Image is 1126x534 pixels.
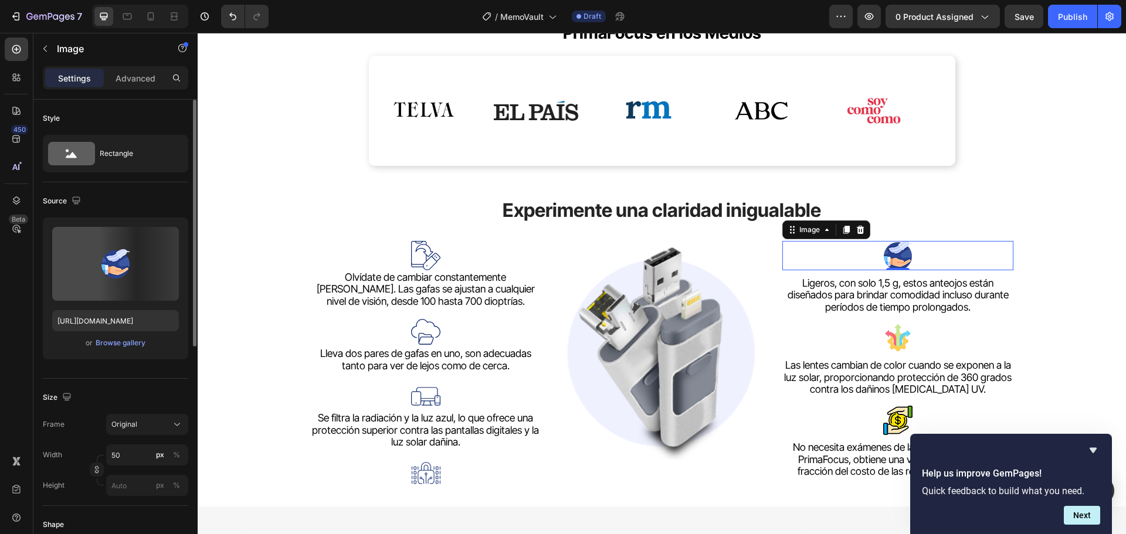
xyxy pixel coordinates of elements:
[590,244,811,280] span: Ligeros, con solo 1,5 g, estos anteojos están diseñados para brindar comodidad incluso durante pe...
[106,444,188,465] input: px%
[43,193,83,209] div: Source
[153,478,167,492] button: %
[101,249,130,278] img: preview-image
[886,5,1000,28] button: 0 product assigned
[1015,12,1034,22] span: Save
[213,426,243,455] img: gempages_522072802015052725-3a28c0c6-a088-42ce-b696-a21a86ca7ee8.svg
[52,310,179,331] input: https://example.com/image.jpg
[169,448,184,462] button: px
[43,113,60,124] div: Style
[213,349,243,378] img: gempages_522072802015052725-9aa3736b-5df5-4dee-b0ae-45bb7faa9261.svg
[95,337,146,349] button: Browse gallery
[43,450,62,460] label: Width
[647,49,706,107] img: Alt image
[495,11,498,23] span: /
[57,42,157,56] p: Image
[686,290,715,319] img: gempages_522072802015052725-eb1dc8c9-f28e-42df-ab2a-4a5d45716091.png
[123,314,334,339] span: Lleva dos pares de gafas en uno, son adecuadas tanto para ver de lejos como de cerca.
[86,336,93,350] span: or
[43,519,64,530] div: Shape
[43,419,65,430] label: Frame
[5,5,87,28] button: 7
[111,419,137,430] span: Original
[156,450,164,460] div: px
[173,480,180,491] div: %
[106,414,188,435] button: Original
[686,208,715,237] img: gempages_522072802015052725-60ef6a9b-bf0c-4d80-9c24-bf5c31e67514.png
[114,379,341,415] span: Se filtra la radiación y la luz azul, lo que ofrece una protección superior contra las pantallas ...
[584,11,601,22] span: Draft
[922,443,1100,525] div: Help us improve GemPages!
[58,72,91,84] p: Settings
[96,338,145,348] div: Browse gallery
[500,11,544,23] span: MemoVault
[43,390,74,406] div: Size
[156,480,164,491] div: px
[213,208,243,237] img: gempages_522072802015052725-ce28a603-7afe-48e4-8065-548c44f507dd.svg
[9,215,28,224] div: Beta
[119,238,337,274] span: Olvídate de cambiar constantemente [PERSON_NAME]. Las gafas se ajustan a cualquier nivel de visió...
[586,326,814,362] span: Las lentes cambian de color cuando se exponen a la luz solar, proporcionando protección de 360 ​​...
[169,478,184,492] button: px
[173,450,180,460] div: %
[1005,5,1043,28] button: Save
[686,373,715,402] img: gempages_522072802015052725-01eeef8c-bd35-4f90-a347-054071e67b3a.png
[11,125,28,134] div: 450
[100,140,171,167] div: Rectangle
[599,192,625,202] div: Image
[184,68,268,87] img: Alt image
[537,69,590,87] img: Alt image
[106,475,188,496] input: px%
[213,284,243,314] img: gempages_522072802015052725-fff2917f-2595-4d94-a5ca-f68ab15497ff.svg
[595,408,805,444] span: No necesita exámenes de la vista regulares. Con PrimaFocus, obtiene una visión ajustable a una fr...
[1058,11,1087,23] div: Publish
[428,55,474,101] img: Alt image
[198,33,1126,534] iframe: Design area
[922,467,1100,481] h2: Help us improve GemPages!
[1048,5,1097,28] button: Publish
[896,11,974,23] span: 0 product assigned
[153,448,167,462] button: %
[1086,443,1100,457] button: Hide survey
[305,166,623,189] strong: Experimente una claridad inigualable
[116,72,155,84] p: Advanced
[77,9,82,23] p: 7
[296,68,381,87] img: Alt image
[922,485,1100,496] p: Quick feedback to build what you need.
[43,480,65,491] label: Height
[1064,506,1100,525] button: Next question
[221,5,269,28] div: Undo/Redo
[348,208,580,427] img: gempages_522072802015052725-4ba29403-d709-4135-a8d9-893c77624428.png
